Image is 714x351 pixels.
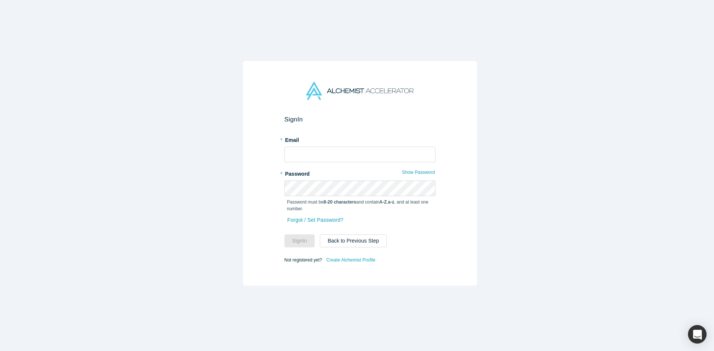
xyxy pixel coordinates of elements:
strong: A-Z [379,199,387,205]
h2: Sign In [284,116,435,123]
img: Alchemist Accelerator Logo [306,82,413,100]
strong: 8-20 characters [324,199,356,205]
label: Password [284,168,435,178]
label: Email [284,134,435,144]
p: Password must be and contain , , and at least one number. [287,199,433,212]
strong: a-z [388,199,394,205]
a: Create Alchemist Profile [326,255,376,265]
button: Show Password [402,168,435,177]
span: Not registered yet? [284,257,322,262]
a: Forgot / Set Password? [287,214,344,227]
button: SignIn [284,234,315,247]
button: Back to Previous Step [320,234,387,247]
